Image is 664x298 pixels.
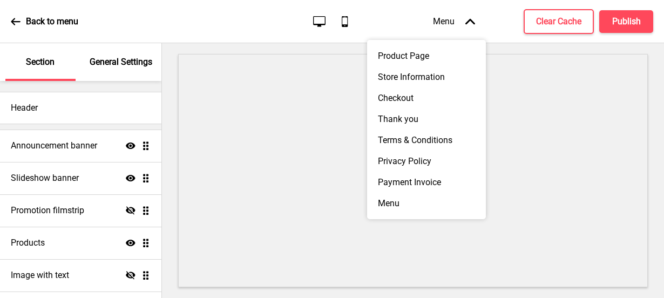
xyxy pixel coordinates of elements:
[367,130,486,151] div: Terms & Conditions
[367,87,486,109] div: Checkout
[422,5,486,37] div: Menu
[367,109,486,130] div: Thank you
[367,193,486,214] div: Menu
[11,172,79,184] h4: Slideshow banner
[536,16,581,28] h4: Clear Cache
[90,56,152,68] p: General Settings
[524,9,594,34] button: Clear Cache
[599,10,653,33] button: Publish
[367,66,486,87] div: Store Information
[26,16,78,28] p: Back to menu
[11,102,38,114] h4: Header
[367,172,486,193] div: Payment Invoice
[11,269,69,281] h4: Image with text
[26,56,55,68] p: Section
[11,237,45,249] h4: Products
[11,140,97,152] h4: Announcement banner
[11,205,84,216] h4: Promotion filmstrip
[367,45,486,66] div: Product Page
[367,151,486,172] div: Privacy Policy
[11,7,78,36] a: Back to menu
[612,16,641,28] h4: Publish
